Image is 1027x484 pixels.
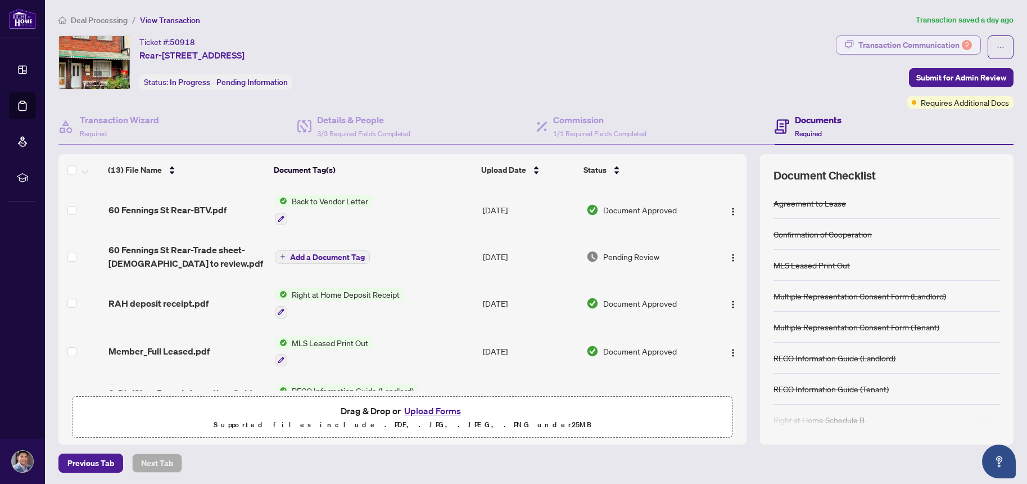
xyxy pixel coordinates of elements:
[132,14,135,26] li: /
[80,113,159,127] h4: Transaction Wizard
[795,129,822,138] span: Required
[773,352,895,364] div: RECO Information Guide (Landlord)
[586,345,599,357] img: Document Status
[729,207,738,216] img: Logo
[275,250,370,264] button: Add a Document Tag
[275,337,287,349] img: Status Icon
[401,404,464,418] button: Upload Forms
[553,113,646,127] h4: Commission
[132,454,182,473] button: Next Tab
[481,164,526,176] span: Upload Date
[287,195,373,207] span: Back to Vendor Letter
[773,168,876,183] span: Document Checklist
[108,386,266,413] span: 3_DigiSign_Reco_Information_Guide_-_RECO_Forms.pdf
[275,195,373,225] button: Status IconBack to Vendor Letter
[586,250,599,263] img: Document Status
[962,40,972,50] div: 2
[773,228,872,240] div: Confirmation of Cooperation
[287,337,373,349] span: MLS Leased Print Out
[586,297,599,310] img: Document Status
[79,418,726,432] p: Supported files include .PDF, .JPG, .JPEG, .PNG under 25 MB
[724,248,742,266] button: Logo
[982,445,1016,478] button: Open asap
[71,15,128,25] span: Deal Processing
[140,15,200,25] span: View Transaction
[603,250,659,263] span: Pending Review
[275,384,418,415] button: Status IconRECO Information Guide (Landlord)
[269,154,477,186] th: Document Tag(s)
[139,48,245,62] span: Rear-[STREET_ADDRESS]
[108,297,209,310] span: RAH deposit receipt.pdf
[909,68,1014,87] button: Submit for Admin Review
[170,37,195,47] span: 50918
[478,279,581,328] td: [DATE]
[275,288,287,301] img: Status Icon
[724,201,742,219] button: Logo
[12,451,33,472] img: Profile Icon
[478,375,581,424] td: [DATE]
[280,254,286,259] span: plus
[9,8,36,29] img: logo
[317,129,410,138] span: 3/3 Required Fields Completed
[603,204,677,216] span: Document Approved
[724,294,742,312] button: Logo
[836,35,981,55] button: Transaction Communication2
[58,454,123,473] button: Previous Tab
[103,154,269,186] th: (13) File Name
[275,384,287,397] img: Status Icon
[729,348,738,357] img: Logo
[603,345,677,357] span: Document Approved
[275,195,287,207] img: Status Icon
[773,383,889,395] div: RECO Information Guide (Tenant)
[73,397,732,438] span: Drag & Drop orUpload FormsSupported files include .PDF, .JPG, .JPEG, .PNG under25MB
[80,129,107,138] span: Required
[59,36,130,89] img: IMG-C12341813_1.jpg
[773,290,946,302] div: Multiple Representation Consent Form (Landlord)
[170,77,288,87] span: In Progress - Pending Information
[921,96,1009,109] span: Requires Additional Docs
[287,384,418,397] span: RECO Information Guide (Landlord)
[553,129,646,138] span: 1/1 Required Fields Completed
[139,74,292,89] div: Status:
[773,197,846,209] div: Agreement to Lease
[579,154,707,186] th: Status
[108,203,227,217] span: 60 Fennings St Rear-BTV.pdf
[108,243,266,270] span: 60 Fennings St Rear-Trade sheet-[DEMOGRAPHIC_DATA] to review.pdf
[341,404,464,418] span: Drag & Drop or
[729,300,738,309] img: Logo
[275,288,404,319] button: Status IconRight at Home Deposit Receipt
[916,14,1014,26] article: Transaction saved a day ago
[858,36,972,54] div: Transaction Communication
[729,253,738,262] img: Logo
[275,249,370,264] button: Add a Document Tag
[317,113,410,127] h4: Details & People
[287,288,404,301] span: Right at Home Deposit Receipt
[603,297,677,310] span: Document Approved
[724,342,742,360] button: Logo
[108,344,210,358] span: Member_Full Leased.pdf
[795,113,841,127] h4: Documents
[139,35,195,48] div: Ticket #:
[290,253,365,261] span: Add a Document Tag
[773,259,850,271] div: MLS Leased Print Out
[58,16,66,24] span: home
[108,164,162,176] span: (13) File Name
[586,204,599,216] img: Document Status
[477,154,579,186] th: Upload Date
[478,328,581,376] td: [DATE]
[67,454,114,472] span: Previous Tab
[583,164,607,176] span: Status
[478,186,581,234] td: [DATE]
[997,43,1005,51] span: ellipsis
[275,337,373,367] button: Status IconMLS Leased Print Out
[916,69,1006,87] span: Submit for Admin Review
[478,234,581,279] td: [DATE]
[773,321,939,333] div: Multiple Representation Consent Form (Tenant)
